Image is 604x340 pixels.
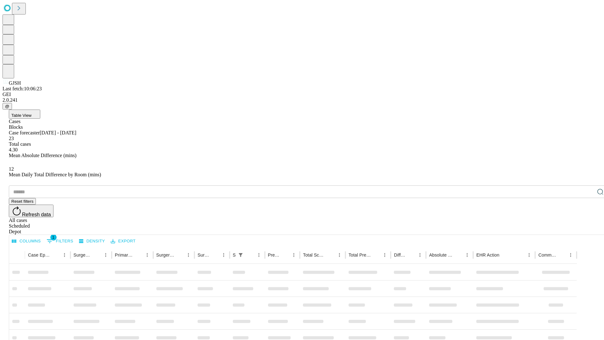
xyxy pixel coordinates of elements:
button: Menu [60,251,69,259]
button: Menu [289,251,298,259]
div: Total Predicted Duration [349,252,371,258]
button: Sort [51,251,60,259]
button: Sort [92,251,101,259]
span: Refresh data [22,212,51,217]
span: 23 [9,136,14,141]
div: 2.0.241 [3,97,601,103]
button: Menu [143,251,152,259]
span: GJSH [9,80,21,86]
div: Surgery Date [198,252,210,258]
button: Sort [454,251,463,259]
button: Show filters [236,251,245,259]
button: Menu [184,251,193,259]
button: Export [109,236,137,246]
button: Table View [9,110,40,119]
button: Sort [246,251,254,259]
div: Difference [394,252,406,258]
button: Menu [101,251,110,259]
span: Table View [11,113,31,118]
button: Sort [326,251,335,259]
span: 12 [9,166,14,172]
button: Sort [210,251,219,259]
button: Menu [463,251,472,259]
button: Sort [281,251,289,259]
button: Menu [416,251,424,259]
button: Menu [525,251,534,259]
div: Predicted In Room Duration [268,252,280,258]
button: Menu [380,251,389,259]
div: Primary Service [115,252,133,258]
button: Menu [254,251,263,259]
button: Sort [500,251,509,259]
div: 1 active filter [236,251,245,259]
button: Select columns [10,236,42,246]
span: Mean Daily Total Difference by Room (mins) [9,172,101,177]
button: Menu [219,251,228,259]
div: Surgery Name [156,252,175,258]
button: Sort [175,251,184,259]
button: Sort [557,251,566,259]
button: Density [77,236,107,246]
button: Menu [566,251,575,259]
button: Sort [407,251,416,259]
span: Reset filters [11,199,33,204]
div: Total Scheduled Duration [303,252,326,258]
span: Total cases [9,141,31,147]
span: 1 [50,234,57,241]
button: Refresh data [9,205,53,217]
span: Mean Absolute Difference (mins) [9,153,76,158]
button: Sort [134,251,143,259]
button: Sort [372,251,380,259]
div: Scheduled In Room Duration [233,252,236,258]
span: [DATE] - [DATE] [40,130,76,135]
div: EHR Action [476,252,499,258]
div: Comments [538,252,556,258]
span: Case forecaster [9,130,40,135]
span: Last fetch: 10:06:23 [3,86,42,91]
button: Menu [335,251,344,259]
div: Surgeon Name [74,252,92,258]
span: @ [5,104,9,109]
button: @ [3,103,12,110]
div: GEI [3,92,601,97]
button: Reset filters [9,198,36,205]
div: Absolute Difference [429,252,453,258]
span: 4.30 [9,147,18,152]
div: Case Epic Id [28,252,51,258]
button: Show filters [45,236,75,246]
